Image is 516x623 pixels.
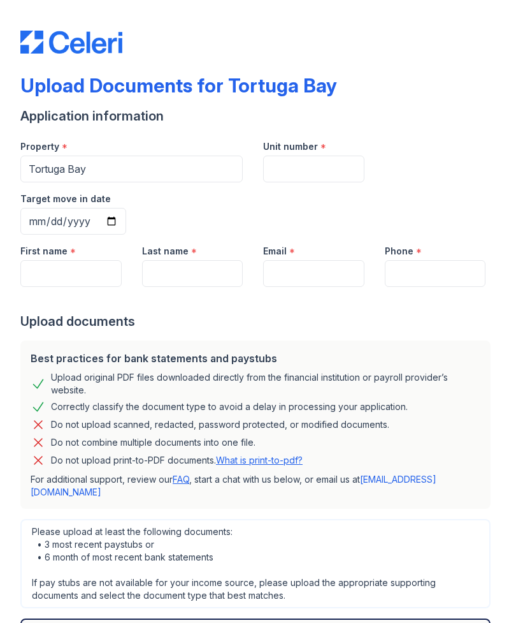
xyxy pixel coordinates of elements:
img: CE_Logo_Blue-a8612792a0a2168367f1c8372b55b34899dd931a85d93a1a3d3e32e68fde9ad4.png [20,31,122,54]
div: Do not combine multiple documents into one file. [51,435,255,450]
a: [EMAIL_ADDRESS][DOMAIN_NAME] [31,474,436,497]
label: Target move in date [20,193,111,205]
div: Upload Documents for Tortuga Bay [20,74,337,97]
label: First name [20,245,68,258]
a: What is print-to-pdf? [216,455,303,465]
label: Last name [142,245,189,258]
div: Please upload at least the following documents: • 3 most recent paystubs or • 6 month of most rec... [20,519,491,608]
p: For additional support, review our , start a chat with us below, or email us at [31,473,480,499]
label: Phone [385,245,413,258]
div: Upload documents [20,312,496,330]
div: Do not upload scanned, redacted, password protected, or modified documents. [51,417,389,432]
a: FAQ [173,474,189,485]
div: Application information [20,107,496,125]
p: Do not upload print-to-PDF documents. [51,454,303,467]
label: Email [263,245,287,258]
div: Best practices for bank statements and paystubs [31,351,480,366]
div: Correctly classify the document type to avoid a delay in processing your application. [51,399,408,414]
div: Upload original PDF files downloaded directly from the financial institution or payroll provider’... [51,371,480,397]
label: Property [20,140,59,153]
label: Unit number [263,140,318,153]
